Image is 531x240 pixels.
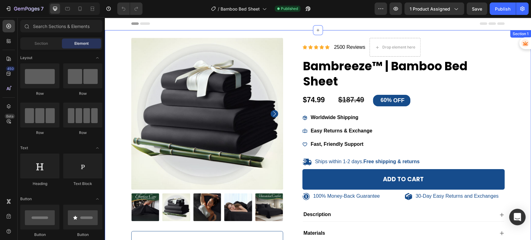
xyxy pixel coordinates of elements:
[166,93,173,100] button: Carousel Next Arrow
[199,194,226,200] span: Description
[20,55,32,61] span: Layout
[74,41,89,46] span: Element
[198,77,231,88] div: $74.99
[63,181,102,187] div: Text Block
[410,6,450,12] span: 1 product assigned
[198,40,400,72] h1: Bambreeze™ | Bamboo Bed Sheet
[92,194,102,204] span: Toggle open
[407,14,425,19] div: Section 1
[63,91,102,96] div: Row
[20,130,59,136] div: Row
[259,141,314,147] strong: Free shipping & returns
[467,2,487,15] button: Save
[35,41,48,46] span: Section
[490,2,516,15] button: Publish
[206,111,268,116] strong: Easy Returns & Exchange
[472,6,482,12] span: Save
[20,196,32,202] span: Button
[229,25,261,35] p: 2500 Reviews
[92,143,102,153] span: Toggle open
[206,124,259,129] strong: Fast, Friendly Support
[221,6,260,12] span: Bamboo Bed Sheet
[277,27,310,32] div: Drop element here
[281,6,298,12] span: Published
[20,145,28,151] span: Text
[144,222,170,227] span: Verified Buyer
[198,152,400,173] button: Add to cart
[218,6,219,12] span: /
[208,176,275,182] p: 100% Money-Back Guarantee
[404,2,464,15] button: 1 product assigned
[2,2,46,15] button: 7
[275,79,287,87] div: 60%
[105,17,531,240] iframe: Design area
[20,20,102,32] input: Search Sections & Elements
[6,66,15,71] div: 450
[278,158,319,166] div: Add to cart
[233,77,266,88] div: $187.49
[206,97,254,103] strong: Worldwide Shipping
[66,222,99,234] span: [PERSON_NAME]
[210,141,315,148] p: Ships within 1-2 days.
[287,79,300,88] div: OFF
[63,232,102,238] div: Button
[41,5,44,12] p: 7
[63,130,102,136] div: Row
[117,2,142,15] div: Undo/Redo
[92,53,102,63] span: Toggle open
[5,114,15,119] div: Beta
[20,232,59,238] div: Button
[509,209,526,225] div: Open Intercom Messenger
[20,181,59,187] div: Heading
[199,213,220,219] p: Materials
[495,6,510,12] div: Publish
[311,176,394,182] p: 30-Day Easy Returns and Exchanges
[20,91,59,96] div: Row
